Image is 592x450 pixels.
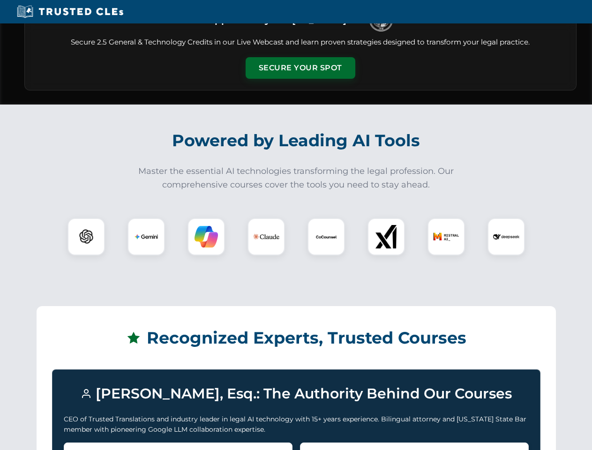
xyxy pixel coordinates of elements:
[37,124,556,157] h2: Powered by Leading AI Tools
[247,218,285,255] div: Claude
[135,225,158,248] img: Gemini Logo
[246,57,355,79] button: Secure Your Spot
[493,224,519,250] img: DeepSeek Logo
[307,218,345,255] div: CoCounsel
[73,223,100,250] img: ChatGPT Logo
[52,322,540,354] h2: Recognized Experts, Trusted Courses
[127,218,165,255] div: Gemini
[315,225,338,248] img: CoCounsel Logo
[433,224,459,250] img: Mistral AI Logo
[367,218,405,255] div: xAI
[64,381,529,406] h3: [PERSON_NAME], Esq.: The Authority Behind Our Courses
[253,224,279,250] img: Claude Logo
[14,5,126,19] img: Trusted CLEs
[187,218,225,255] div: Copilot
[64,414,529,435] p: CEO of Trusted Translations and industry leader in legal AI technology with 15+ years experience....
[36,37,565,48] p: Secure 2.5 General & Technology Credits in our Live Webcast and learn proven strategies designed ...
[195,225,218,248] img: Copilot Logo
[375,225,398,248] img: xAI Logo
[427,218,465,255] div: Mistral AI
[487,218,525,255] div: DeepSeek
[67,218,105,255] div: ChatGPT
[132,165,460,192] p: Master the essential AI technologies transforming the legal profession. Our comprehensive courses...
